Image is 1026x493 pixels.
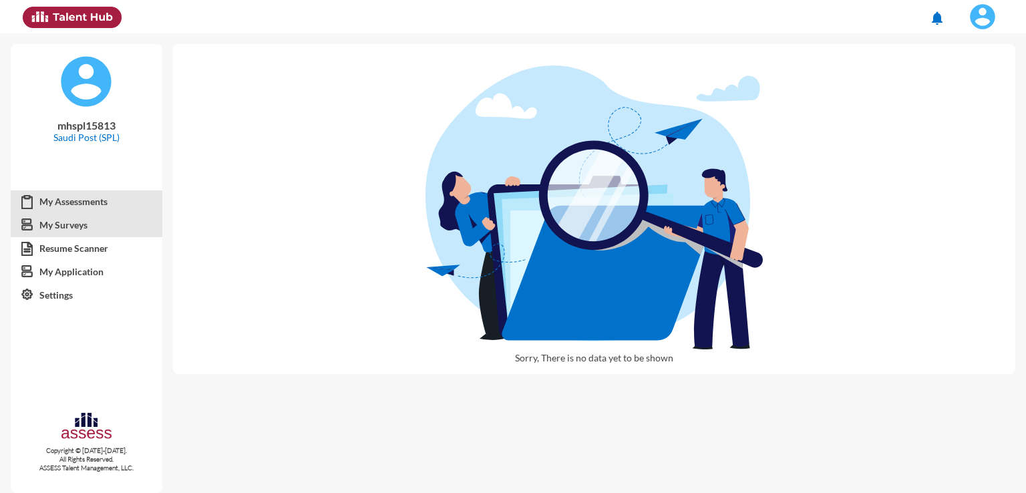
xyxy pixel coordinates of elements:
a: Resume Scanner [11,236,162,261]
a: My Assessments [11,190,162,214]
a: Settings [11,283,162,307]
img: assesscompany-logo.png [60,411,113,444]
img: default%20profile%20image.svg [59,55,113,108]
p: Saudi Post (SPL) [21,132,152,143]
p: mhspl15813 [21,119,152,132]
p: Copyright © [DATE]-[DATE]. All Rights Reserved. ASSESS Talent Management, LLC. [11,446,162,472]
a: My Application [11,260,162,284]
p: Sorry, There is no data yet to be shown [425,352,763,374]
mat-icon: notifications [929,10,945,26]
a: My Surveys [11,213,162,237]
